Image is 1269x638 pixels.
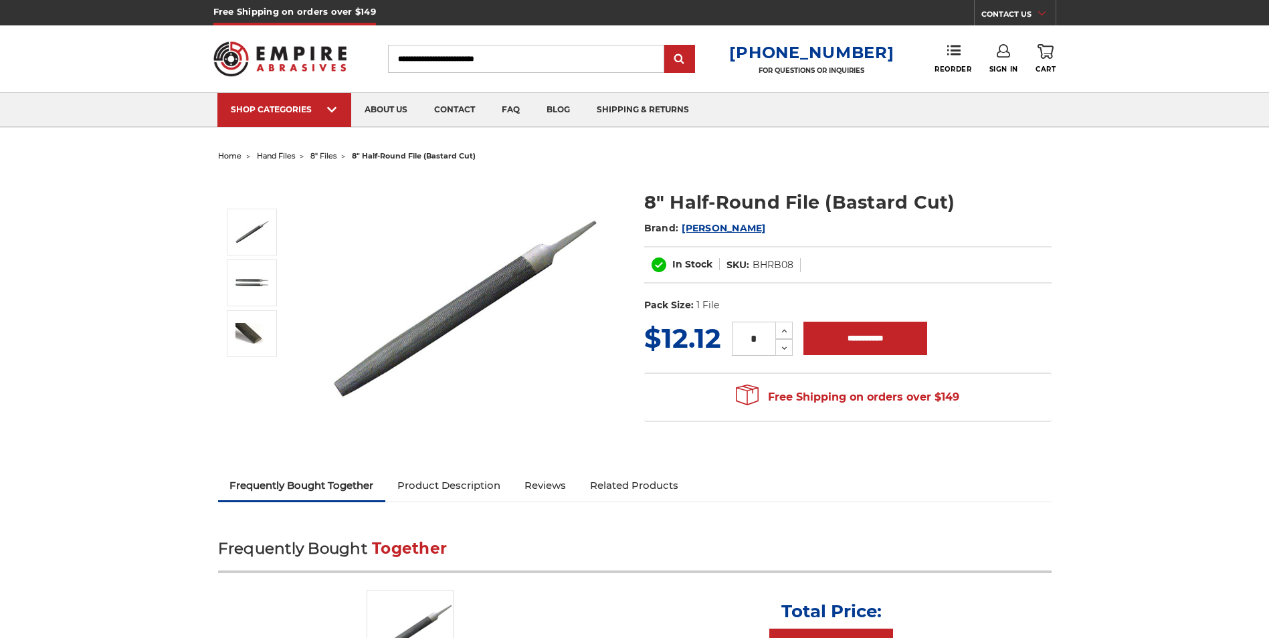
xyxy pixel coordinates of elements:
[352,151,476,161] span: 8" half-round file (bastard cut)
[351,93,421,127] a: about us
[332,175,600,443] img: 8" Half round bastard file
[1036,44,1056,74] a: Cart
[218,471,386,500] a: Frequently Bought Together
[672,258,712,270] span: In Stock
[512,471,578,500] a: Reviews
[257,151,295,161] a: hand files
[989,65,1018,74] span: Sign In
[533,93,583,127] a: blog
[644,189,1052,215] h1: 8" Half-Round File (Bastard Cut)
[578,471,690,500] a: Related Products
[729,66,894,75] p: FOR QUESTIONS OR INQUIRIES
[644,322,721,354] span: $12.12
[235,323,269,345] img: bastard file coarse teeth
[488,93,533,127] a: faq
[696,298,719,312] dd: 1 File
[235,215,269,249] img: 8" Half round bastard file
[644,222,679,234] span: Brand:
[729,43,894,62] a: [PHONE_NUMBER]
[682,222,765,234] a: [PERSON_NAME]
[726,258,749,272] dt: SKU:
[666,46,693,73] input: Submit
[385,471,512,500] a: Product Description
[372,539,447,558] span: Together
[421,93,488,127] a: contact
[235,272,269,294] img: 8 inch two sided half round bastard file
[935,65,971,74] span: Reorder
[218,539,367,558] span: Frequently Bought
[310,151,336,161] a: 8" files
[753,258,793,272] dd: BHRB08
[583,93,702,127] a: shipping & returns
[935,44,971,73] a: Reorder
[736,384,959,411] span: Free Shipping on orders over $149
[231,104,338,114] div: SHOP CATEGORIES
[213,33,347,85] img: Empire Abrasives
[1036,65,1056,74] span: Cart
[981,7,1056,25] a: CONTACT US
[644,298,694,312] dt: Pack Size:
[781,601,882,622] p: Total Price:
[218,151,241,161] a: home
